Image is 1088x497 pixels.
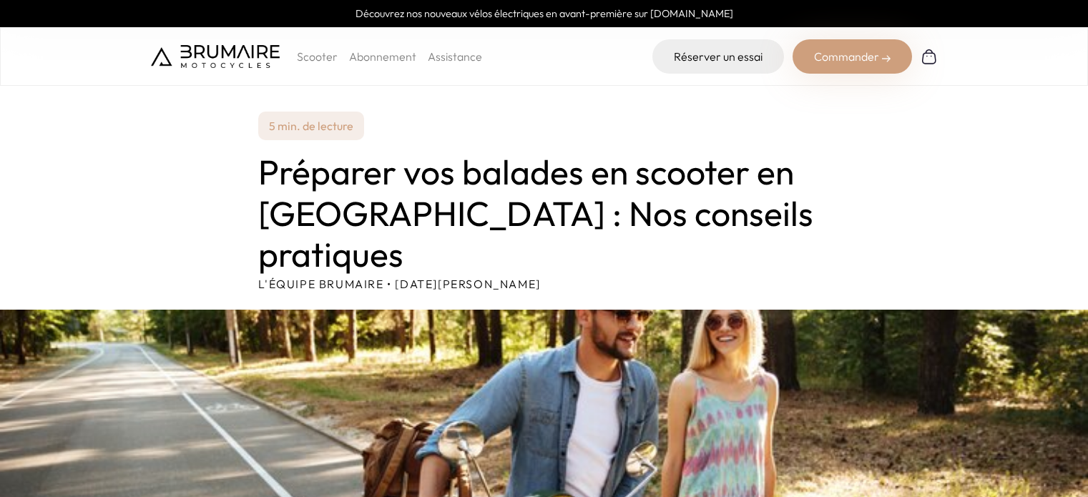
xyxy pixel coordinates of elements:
[151,45,280,68] img: Brumaire Motocycles
[349,49,416,64] a: Abonnement
[258,112,364,140] p: 5 min. de lecture
[882,54,891,63] img: right-arrow-2.png
[258,275,830,292] p: L'équipe Brumaire • [DATE][PERSON_NAME]
[921,48,938,65] img: Panier
[428,49,482,64] a: Assistance
[793,39,912,74] div: Commander
[297,48,338,65] p: Scooter
[652,39,784,74] a: Réserver un essai
[258,152,830,275] h1: Préparer vos balades en scooter en [GEOGRAPHIC_DATA] : Nos conseils pratiques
